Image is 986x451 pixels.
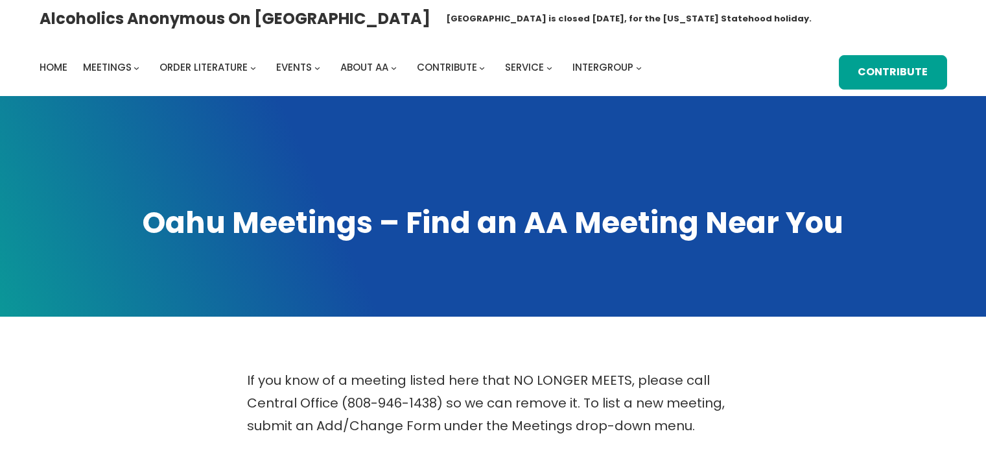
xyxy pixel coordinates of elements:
a: Home [40,58,67,77]
span: Home [40,60,67,74]
h1: [GEOGRAPHIC_DATA] is closed [DATE], for the [US_STATE] Statehood holiday. [446,12,812,25]
a: Contribute [417,58,477,77]
nav: Intergroup [40,58,646,77]
button: Intergroup submenu [636,65,642,71]
p: If you know of a meeting listed here that NO LONGER MEETS, please call Central Office (808-946-14... [247,369,740,437]
a: Intergroup [572,58,633,77]
button: Meetings submenu [134,65,139,71]
button: About AA submenu [391,65,397,71]
button: Order Literature submenu [250,65,256,71]
a: Service [505,58,544,77]
button: Contribute submenu [479,65,485,71]
span: Intergroup [572,60,633,74]
span: About AA [340,60,388,74]
a: Alcoholics Anonymous on [GEOGRAPHIC_DATA] [40,5,430,32]
a: Meetings [83,58,132,77]
a: Contribute [839,55,946,90]
span: Meetings [83,60,132,74]
span: Service [505,60,544,74]
a: Events [276,58,312,77]
span: Contribute [417,60,477,74]
h1: Oahu Meetings – Find an AA Meeting Near You [40,202,947,243]
span: Order Literature [159,60,248,74]
span: Events [276,60,312,74]
a: About AA [340,58,388,77]
button: Events submenu [314,65,320,71]
button: Service submenu [546,65,552,71]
